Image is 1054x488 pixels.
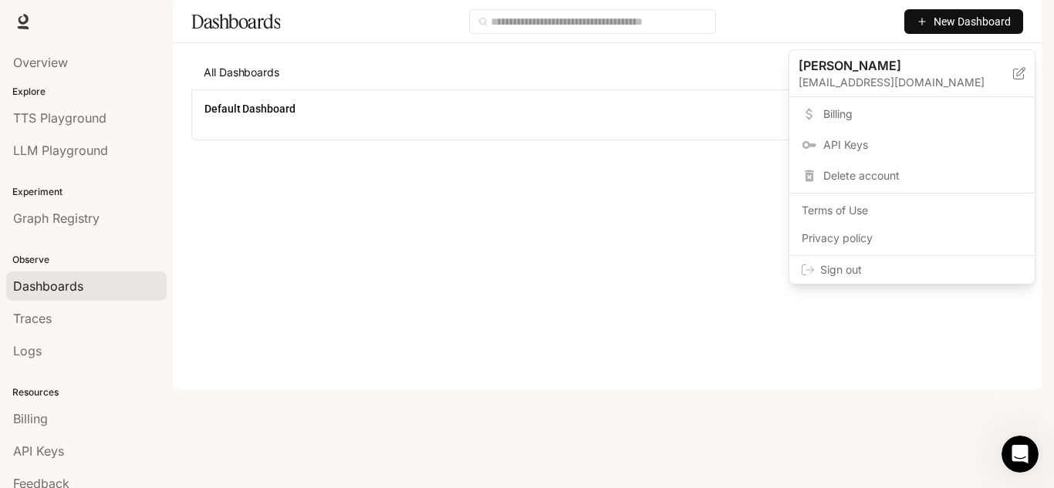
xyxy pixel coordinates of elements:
span: Privacy policy [802,231,1022,246]
a: Privacy policy [792,224,1032,252]
iframe: Intercom live chat [1002,436,1039,473]
div: [PERSON_NAME][EMAIL_ADDRESS][DOMAIN_NAME] [789,50,1035,97]
p: [EMAIL_ADDRESS][DOMAIN_NAME] [799,75,1013,90]
a: API Keys [792,131,1032,159]
a: Billing [792,100,1032,128]
div: Sign out [789,256,1035,284]
p: [PERSON_NAME] [799,56,988,75]
span: API Keys [823,137,1022,153]
span: Sign out [820,262,1022,278]
a: Terms of Use [792,197,1032,224]
span: Delete account [823,168,1022,183]
div: Delete account [792,162,1032,190]
span: Terms of Use [802,203,1022,218]
span: Billing [823,106,1022,122]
